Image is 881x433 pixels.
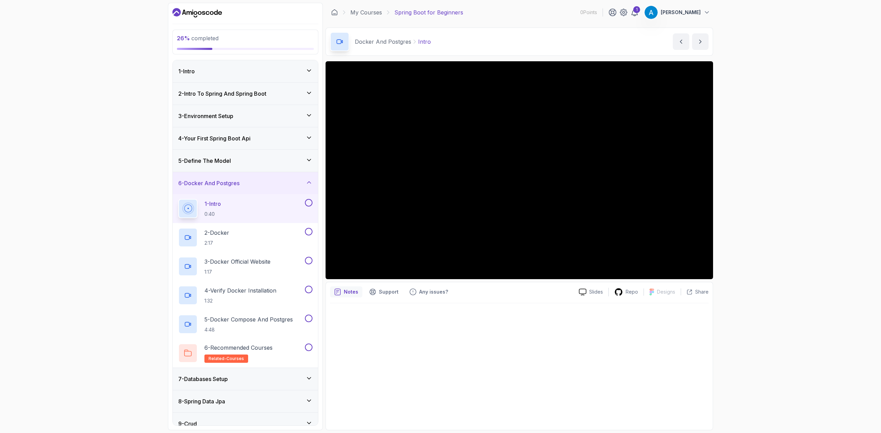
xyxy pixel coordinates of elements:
h3: 2 - Intro To Spring And Spring Boot [178,89,266,98]
p: 2:17 [204,240,229,246]
button: 1-Intro [173,60,318,82]
p: 1 - Intro [204,200,221,208]
h3: 1 - Intro [178,67,195,75]
p: 2 - Docker [204,229,229,237]
a: Dashboard [331,9,338,16]
p: Designs [657,288,675,295]
p: 6 - Recommended Courses [204,344,273,352]
button: 2-Docker2:17 [178,228,312,247]
p: Share [695,288,709,295]
button: 3-Docker Official Website1:17 [178,257,312,276]
h3: 7 - Databases Setup [178,375,228,383]
p: Repo [626,288,638,295]
button: 1-Intro0:40 [178,199,312,218]
span: 26 % [177,35,190,42]
button: Share [681,288,709,295]
h3: 6 - Docker And Postgres [178,179,240,187]
h3: 9 - Crud [178,420,197,428]
span: related-courses [209,356,244,361]
p: 5 - Docker Compose And Postgres [204,315,293,324]
button: 5-Docker Compose And Postgres4:48 [178,315,312,334]
button: previous content [673,33,689,50]
button: 6-Recommended Coursesrelated-courses [178,344,312,363]
button: 3-Environment Setup [173,105,318,127]
p: 1:17 [204,268,270,275]
p: Intro [418,38,431,46]
button: 5-Define The Model [173,150,318,172]
p: Notes [344,288,358,295]
p: Spring Boot for Beginners [394,8,463,17]
p: 1:32 [204,297,276,304]
button: 7-Databases Setup [173,368,318,390]
p: Docker And Postgres [355,38,411,46]
p: 3 - Docker Official Website [204,257,270,266]
h3: 8 - Spring Data Jpa [178,397,225,405]
div: 1 [633,6,640,13]
a: 1 [630,8,639,17]
p: Any issues? [419,288,448,295]
span: completed [177,35,219,42]
p: 0 Points [580,9,597,16]
button: 6-Docker And Postgres [173,172,318,194]
button: Feedback button [405,286,452,297]
img: user profile image [645,6,658,19]
button: notes button [330,286,362,297]
button: 2-Intro To Spring And Spring Boot [173,83,318,105]
h3: 3 - Environment Setup [178,112,233,120]
p: Slides [589,288,603,295]
button: 4-Verify Docker Installation1:32 [178,286,312,305]
button: Support button [365,286,403,297]
p: 4 - Verify Docker Installation [204,286,276,295]
h3: 4 - Your First Spring Boot Api [178,134,251,142]
a: Dashboard [172,7,222,18]
p: [PERSON_NAME] [661,9,701,16]
p: 4:48 [204,326,293,333]
button: 8-Spring Data Jpa [173,390,318,412]
button: next content [692,33,709,50]
h3: 5 - Define The Model [178,157,231,165]
a: Slides [573,288,608,296]
button: user profile image[PERSON_NAME] [644,6,710,19]
iframe: 1 - Intro [326,61,713,279]
button: 4-Your First Spring Boot Api [173,127,318,149]
p: 0:40 [204,211,221,218]
p: Support [379,288,399,295]
a: Repo [609,288,644,296]
a: My Courses [350,8,382,17]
